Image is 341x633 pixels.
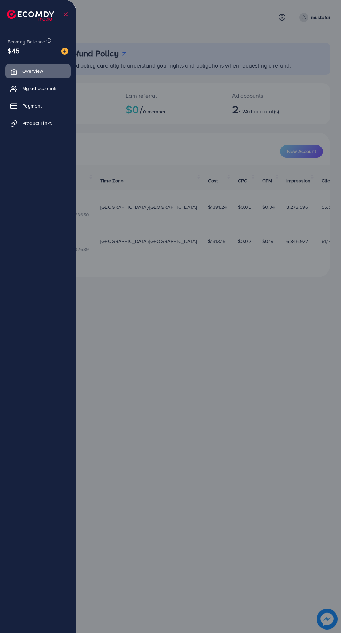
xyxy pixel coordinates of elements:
span: Ecomdy Balance [8,38,45,45]
span: $45 [8,46,20,56]
span: Payment [22,102,42,109]
img: image [61,48,68,55]
a: My ad accounts [5,81,71,95]
a: Overview [5,64,71,78]
a: Payment [5,99,71,113]
img: logo [7,10,54,21]
span: My ad accounts [22,85,58,92]
span: Overview [22,68,43,74]
a: Product Links [5,116,71,130]
span: Product Links [22,120,52,127]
